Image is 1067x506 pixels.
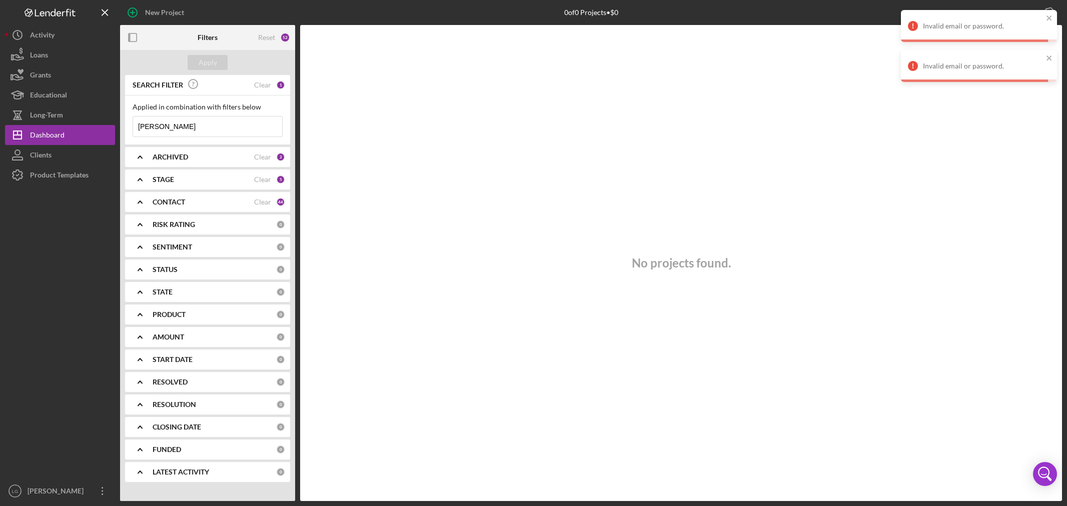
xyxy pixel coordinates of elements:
button: New Project [120,2,194,22]
div: Educational [30,85,67,107]
div: 0 [276,422,285,431]
b: CLOSING DATE [153,423,201,431]
div: Clear [254,153,271,161]
div: Export [1015,2,1037,22]
div: Dashboard [30,125,65,147]
div: Open Intercom Messenger [1033,462,1057,486]
button: Export [1005,2,1062,22]
div: Activity [30,25,55,47]
b: LATEST ACTIVITY [153,468,209,476]
text: LG [12,488,19,494]
button: Grants [5,65,115,85]
div: Reset [258,33,275,41]
div: 0 [276,332,285,341]
div: 52 [280,32,290,42]
div: New Project [145,2,184,22]
b: Filters [198,33,218,41]
div: Clear [254,198,271,206]
div: Product Templates [30,165,89,187]
div: Invalid email or password. [923,62,1043,70]
div: 0 [276,310,285,319]
div: Invalid email or password. [923,22,1043,30]
div: 0 [276,400,285,409]
div: Loans [30,45,48,67]
button: LG[PERSON_NAME] [5,481,115,501]
button: Apply [188,55,228,70]
button: Long-Term [5,105,115,125]
div: 5 [276,175,285,184]
b: ARCHIVED [153,153,188,161]
button: Educational [5,85,115,105]
div: [PERSON_NAME] [25,481,90,503]
div: Long-Term [30,105,63,127]
b: RESOLVED [153,378,188,386]
div: 0 [276,445,285,454]
div: 0 [276,265,285,274]
div: Clear [254,175,271,183]
button: Dashboard [5,125,115,145]
div: 0 [276,355,285,364]
div: 1 [276,80,285,89]
b: START DATE [153,355,193,363]
div: 0 [276,242,285,251]
div: 0 [276,467,285,476]
b: CONTACT [153,198,185,206]
b: FUNDED [153,445,181,453]
div: 0 [276,287,285,296]
div: Apply [199,55,217,70]
button: Product Templates [5,165,115,185]
b: STATE [153,288,173,296]
b: RESOLUTION [153,400,196,408]
div: Clear [254,81,271,89]
div: 44 [276,197,285,206]
b: RISK RATING [153,220,195,228]
b: STAGE [153,175,174,183]
h3: No projects found. [632,256,731,270]
button: Loans [5,45,115,65]
div: Grants [30,65,51,87]
b: SENTIMENT [153,243,192,251]
div: Applied in combination with filters below [133,103,283,111]
b: AMOUNT [153,333,184,341]
div: 0 [276,220,285,229]
button: close [1046,54,1053,63]
button: Clients [5,145,115,165]
div: 0 of 0 Projects • $0 [564,8,618,16]
div: 2 [276,152,285,161]
b: PRODUCT [153,310,186,318]
b: STATUS [153,265,178,273]
button: Activity [5,25,115,45]
b: SEARCH FILTER [133,81,183,89]
div: Clients [30,145,52,167]
button: close [1046,14,1053,23]
div: 0 [276,377,285,386]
